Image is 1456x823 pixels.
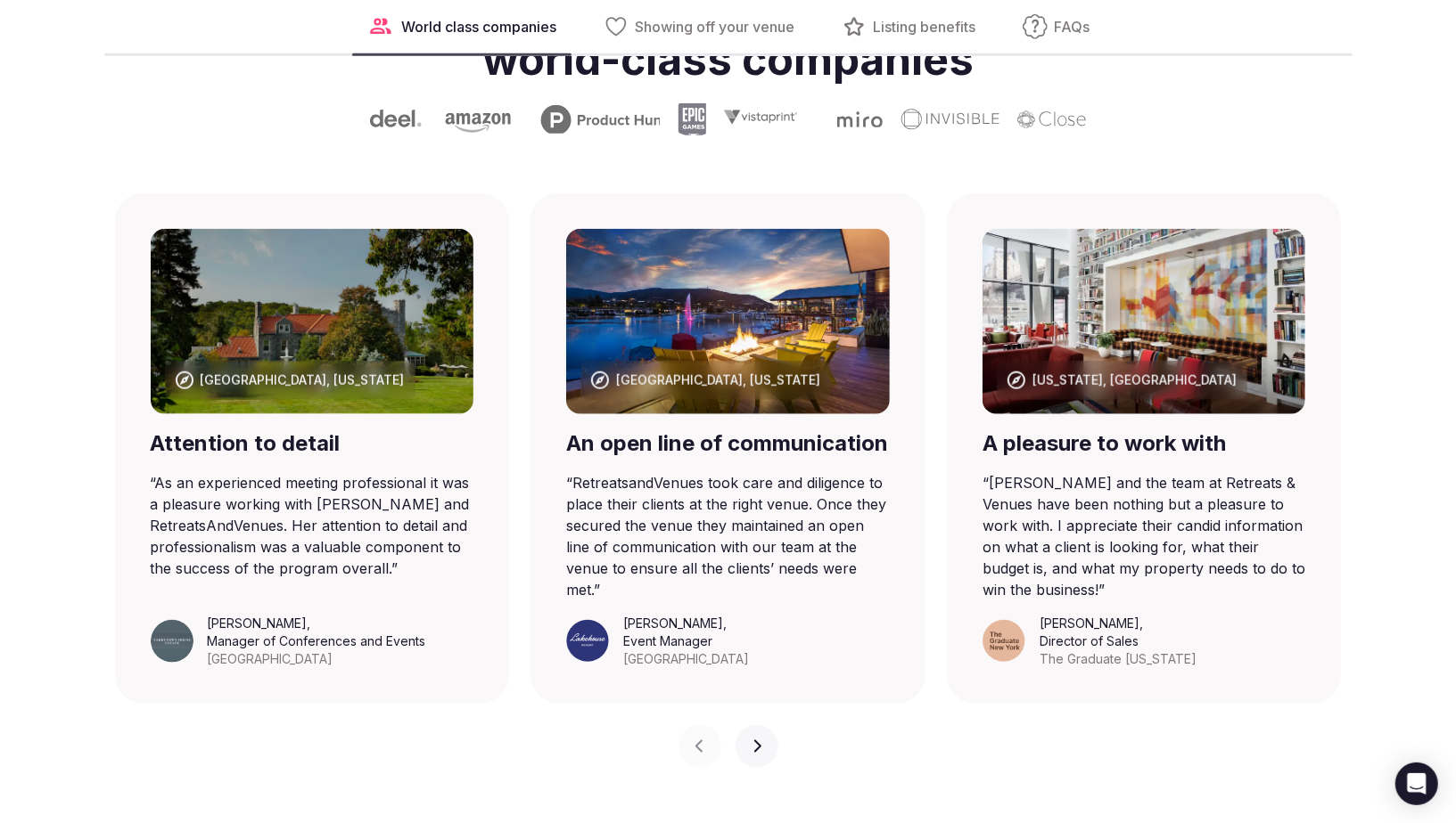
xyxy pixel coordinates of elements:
[623,615,749,668] figcaption: ,
[208,650,426,668] div: [GEOGRAPHIC_DATA]
[874,17,976,37] span: Listing benefits
[1040,650,1197,668] div: The Graduate [US_STATE]
[616,371,820,389] div: [GEOGRAPHIC_DATA], [US_STATE]
[623,650,749,668] div: [GEOGRAPHIC_DATA]
[402,17,557,37] span: World class companies
[1040,615,1197,668] figcaption: ,
[623,632,749,650] div: Event Manager
[983,620,1025,662] img: Cristina Dalal
[566,620,609,662] img: Nicole Carr
[983,428,1306,459] div: A pleasure to work with
[151,472,474,579] blockquote: “ As an experienced meeting professional it was a pleasure working with [PERSON_NAME] and Retreat...
[1040,615,1139,631] cite: [PERSON_NAME]
[566,428,890,459] div: An open line of communication
[1395,762,1438,805] div: Open Intercom Messenger
[201,371,405,389] div: [GEOGRAPHIC_DATA], [US_STATE]
[1040,632,1197,650] div: Director of Sales
[1032,371,1237,389] div: [US_STATE], [GEOGRAPHIC_DATA]
[623,615,723,631] cite: [PERSON_NAME]
[566,472,890,600] blockquote: “ RetreatsandVenues took care and diligence to place their clients at the right venue. Once they ...
[208,615,426,668] figcaption: ,
[151,620,193,663] img: Hayle Rodey
[208,632,426,650] div: Manager of Conferences and Events
[208,615,308,631] cite: [PERSON_NAME]
[983,472,1306,600] blockquote: “ [PERSON_NAME] and the team at Retreats & Venues have been nothing but a pleasure to work with. ...
[151,428,474,459] div: Attention to detail
[566,229,890,414] img: San Marcos, California
[636,17,795,37] span: Showing off your venue
[983,229,1306,414] img: New York, USA
[1055,17,1090,37] span: FAQs
[151,229,474,414] img: Tarrytown, New York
